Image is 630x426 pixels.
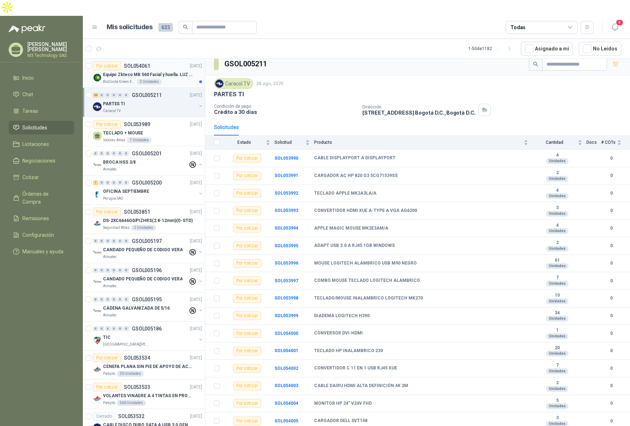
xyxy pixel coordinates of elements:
[546,281,568,287] div: Unidades
[546,351,568,356] div: Unidades
[118,414,144,419] p: SOL053532
[532,140,576,145] span: Cantidad
[190,296,202,303] p: [DATE]
[274,261,298,266] b: SOL053996
[93,178,204,201] a: 1 0 0 0 0 0 GSOL005200[DATE] Company LogoOFICINA SEPTIEMBREPerugia SAS
[105,297,111,302] div: 0
[533,62,538,67] span: search
[93,239,98,244] div: 0
[190,355,202,361] p: [DATE]
[274,383,298,388] b: SOL054003
[93,295,204,318] a: 0 0 0 0 0 0 GSOL005195[DATE] Company LogoCADENA GALVANIZADA DE 5/16Almatec
[103,79,135,85] p: BioCosta Green Energy S.A.S
[214,90,243,98] p: PARTES TI
[274,418,298,423] a: SOL054005
[99,93,104,98] div: 0
[233,382,261,390] div: Por cotizar
[93,383,121,391] div: Por cotizar
[93,307,102,315] img: Company Logo
[532,170,582,176] b: 2
[103,392,193,399] p: VOLANTES VINAGRE A 4 TINTAS EN PROPALCOTE VER ARCHIVO ADJUNTO
[608,21,621,34] button: 4
[99,326,104,331] div: 0
[233,224,261,232] div: Por cotizar
[9,104,74,118] a: Tareas
[117,326,123,331] div: 0
[105,93,111,98] div: 0
[127,137,152,143] div: 1 Unidades
[111,151,117,156] div: 0
[274,173,298,178] a: SOL053991
[233,399,261,408] div: Por cotizar
[124,209,150,214] p: SOL053851
[314,418,367,424] b: CARGADOR DELL 0VT148
[532,258,582,263] b: 61
[83,351,205,380] a: Por cotizarSOL053534[DATE] Company LogoCENEFA PLANA SIN PIE DE APOYO DE ACUERDO A LA IMAGEN ADJUN...
[601,347,621,354] b: 0
[117,371,144,377] div: 30 Unidades
[124,151,129,156] div: 0
[532,223,582,228] b: 4
[103,247,183,253] p: CANDADO PEQUEÑO DE CODIGO VERA
[22,90,33,98] span: Chat
[93,412,115,421] div: Cerrado
[274,243,298,248] a: SOL053995
[124,385,150,390] p: SOL053533
[93,219,102,228] img: Company Logo
[93,354,121,362] div: Por cotizar
[83,59,205,88] a: Por cotizarSOL054061[DATE] Company LogoEquipo Zkteco MB 560 Facial y huella. LUZ VISIBLEBioCosta ...
[105,326,111,331] div: 0
[111,180,117,185] div: 0
[132,180,162,185] p: GSOL005200
[9,228,74,242] a: Configuración
[93,73,102,82] img: Company Logo
[93,180,98,185] div: 1
[274,191,298,196] b: SOL053992
[111,93,117,98] div: 0
[274,226,298,231] a: SOL053994
[111,326,117,331] div: 0
[362,105,475,110] p: Dirección
[103,254,117,260] p: Almatec
[233,189,261,198] div: Por cotizar
[9,121,74,134] a: Solicitudes
[532,310,582,316] b: 34
[22,74,34,82] span: Inicio
[93,237,204,260] a: 0 0 0 0 0 0 GSOL005197[DATE] Company LogoCANDADO PEQUEÑO DE CODIGO VERAAlmatec
[99,151,104,156] div: 0
[224,140,264,145] span: Estado
[546,386,568,392] div: Unidades
[190,179,202,186] p: [DATE]
[510,23,526,31] div: Todas
[132,239,162,244] p: GSOL005197
[233,311,261,320] div: Por cotizar
[103,334,111,341] p: TIC
[190,413,202,420] p: [DATE]
[601,225,621,232] b: 0
[190,238,202,245] p: [DATE]
[579,42,621,56] button: No Leídos
[274,401,298,406] a: SOL054004
[132,268,162,273] p: GSOL005196
[22,248,63,256] span: Manuales y ayuda
[314,136,532,150] th: Producto
[124,355,150,360] p: SOL053534
[532,328,582,333] b: 1
[532,398,582,404] b: 5
[616,19,624,26] span: 4
[124,93,129,98] div: 0
[601,172,621,179] b: 0
[107,22,153,32] h1: Mis solicitudes
[233,329,261,338] div: Por cotizar
[103,342,148,347] p: [GEOGRAPHIC_DATA][PERSON_NAME]
[601,400,621,407] b: 0
[103,371,115,377] p: Patojito
[111,268,117,273] div: 0
[190,209,202,216] p: [DATE]
[233,241,261,250] div: Por cotizar
[117,239,123,244] div: 0
[314,401,372,407] b: MONITOR HP 24" V24V FHD
[601,207,621,214] b: 0
[103,283,117,289] p: Almatec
